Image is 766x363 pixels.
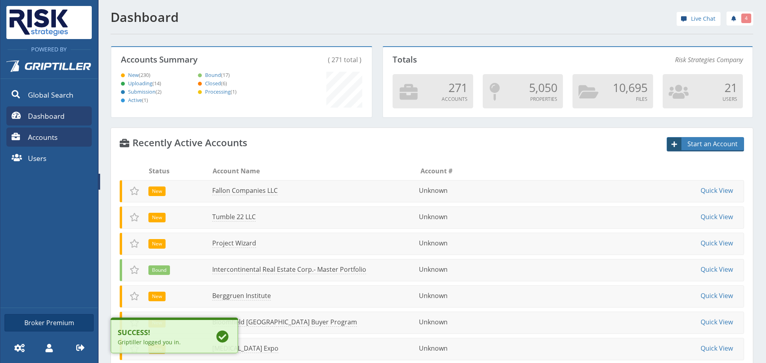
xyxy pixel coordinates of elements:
span: Bound [152,267,166,274]
a: Bloomfield [GEOGRAPHIC_DATA] Buyer Program [212,318,357,327]
span: New [152,240,162,247]
span: Add to Favorites [130,186,139,196]
p: Users [668,96,737,103]
h4: Recently Active Accounts [120,137,247,148]
span: Uploading [118,80,161,87]
li: Unknown [419,317,481,327]
span: Add to Favorites [130,291,139,301]
li: Status [149,166,211,176]
span: (17) [221,71,230,78]
a: Uploading(14) [118,80,161,87]
a: Quick View [701,186,733,195]
span: (2) [156,88,162,95]
a: Quick View [701,239,733,247]
li: Unknown [419,343,481,353]
a: Processing(1) [195,88,237,95]
a: Accounts [6,128,92,147]
div: notifications [721,10,753,26]
b: Success! [118,327,202,338]
span: Powered By [27,45,71,53]
p: Accounts [398,96,467,103]
span: Global Search [28,90,73,100]
li: Account Name [213,166,419,176]
li: Unknown [419,265,481,274]
span: 5,050 [529,80,557,95]
span: New [152,188,162,195]
a: Quick View [701,344,733,353]
a: [MEDICAL_DATA] Expo [212,344,278,353]
div: ( 271 total ) [267,55,362,65]
span: Closed [195,80,227,87]
a: Berggruen Institute [212,291,271,300]
a: Griptiller [0,54,98,83]
div: Griptiller logged you in. [118,338,202,346]
p: Totals [393,55,563,64]
a: Quick View [701,212,733,221]
span: Add to Favorites [130,239,139,248]
span: 4 [745,15,748,22]
a: Quick View [701,265,733,274]
span: Risk Strategies Company [675,55,743,65]
span: Accounts [28,132,57,142]
span: Start an Account [683,139,744,149]
p: Accounts Summary [121,55,258,64]
span: Bound [195,72,230,78]
span: 271 [448,80,468,95]
span: Dashboard [28,111,65,121]
span: New [152,293,162,300]
p: Files [578,96,647,103]
span: (1) [142,96,148,104]
p: Properties [488,96,557,103]
a: Tumble 22 LLC [212,212,256,222]
li: Unknown [419,238,481,248]
span: New [118,72,150,78]
span: Live Chat [691,14,715,23]
li: Account # [421,166,483,176]
a: Submission(2) [118,88,162,95]
span: Submission [118,88,162,95]
a: Active(1) [118,96,148,104]
span: Processing [195,88,237,95]
span: (230) [139,71,150,78]
li: Unknown [419,212,481,222]
a: Fallon Companies LLC [212,186,278,195]
a: Broker Premium [4,314,94,332]
a: Project Wizard [212,239,256,248]
button: Start an Account [667,137,744,151]
span: Add to Favorites [130,212,139,222]
span: (1) [231,88,237,95]
img: Risk Strategies Company [6,6,71,39]
div: help [677,12,721,28]
span: (6) [221,80,227,87]
span: Active [118,97,148,104]
a: Live Chat [677,12,721,26]
a: Closed(6) [195,80,227,87]
a: Quick View [701,318,733,326]
li: Unknown [419,291,481,300]
li: Unknown [419,186,481,195]
h1: Dashboard [111,10,427,24]
a: Users [6,149,92,168]
a: Dashboard [6,106,92,126]
span: 21 [725,80,737,95]
span: New [152,214,162,221]
a: 4 [727,12,753,26]
a: Quick View [701,291,733,300]
a: Intercontinental Real Estate Corp.- Master Portfolio [212,265,366,274]
a: New(230) [118,71,150,78]
span: Users [28,153,46,163]
span: Add to Favorites [130,265,139,275]
a: Global Search [6,85,92,104]
span: (14) [152,80,161,87]
a: Bound(17) [195,71,230,78]
span: 10,695 [613,80,648,95]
